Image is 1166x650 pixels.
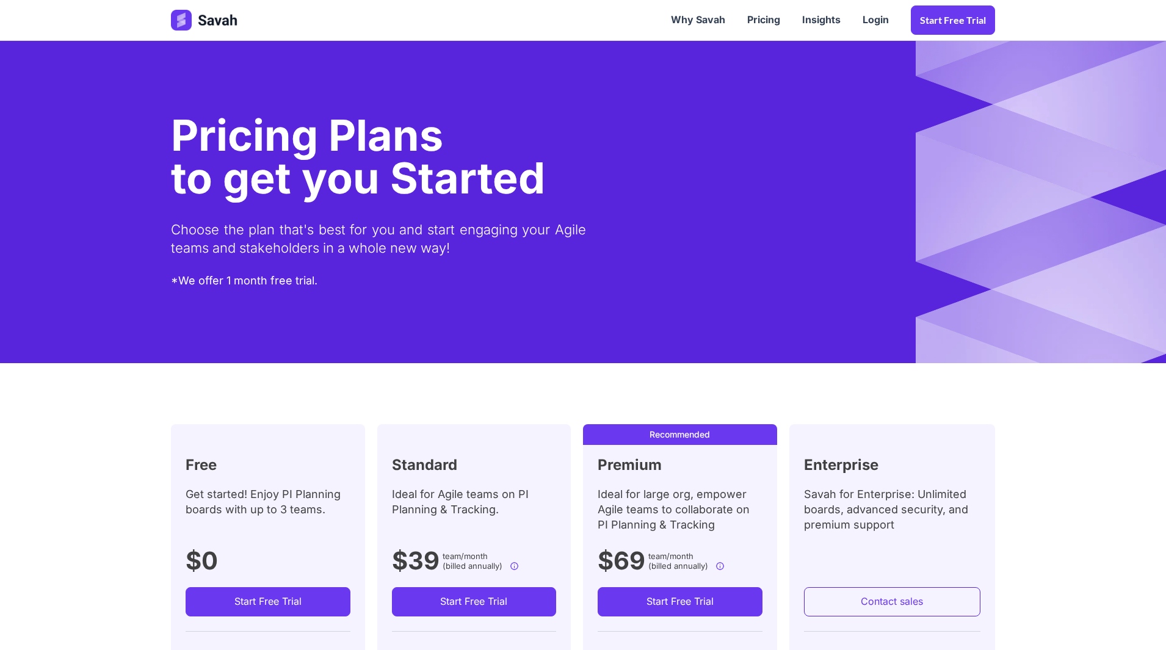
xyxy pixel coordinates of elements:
[392,587,557,616] a: Start Free Trial
[186,587,350,616] a: Start Free Trial
[648,550,693,563] span: team/month
[392,453,457,477] h2: Standard
[443,560,502,572] label: (billed annually)
[791,1,852,39] a: Insights
[804,453,878,477] h2: Enterprise
[598,587,762,616] a: Start Free Trial
[186,486,350,541] div: Get started! Enjoy PI Planning boards with up to 3 teams.
[648,560,708,572] label: (billed annually)
[598,486,762,541] div: Ideal for large org, empower Agile teams to collaborate on PI Planning & Tracking
[171,152,545,204] span: to get you Started
[186,453,217,477] h2: Free
[171,272,317,290] div: *We offer 1 month free trial.
[598,453,662,477] h2: Premium
[171,206,586,273] div: Choose the plan that's best for you and start engaging your Agile teams and stakeholders in a who...
[392,486,557,541] div: Ideal for Agile teams on PI Planning & Tracking.
[804,587,981,616] a: Contact sales
[804,486,981,541] div: Savah for Enterprise: Unlimited boards, advanced security, and premium support
[443,550,488,563] span: team/month
[392,541,440,580] h1: $39
[736,1,791,39] a: Pricing
[587,428,773,441] div: Recommended
[171,108,545,163] div: Pricing Plans
[911,5,995,35] a: Start Free trial
[598,541,645,580] h1: $69
[510,562,519,571] img: info
[852,1,900,39] a: Login
[715,562,725,571] img: info
[660,1,736,39] a: Why Savah
[186,541,218,580] h1: $0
